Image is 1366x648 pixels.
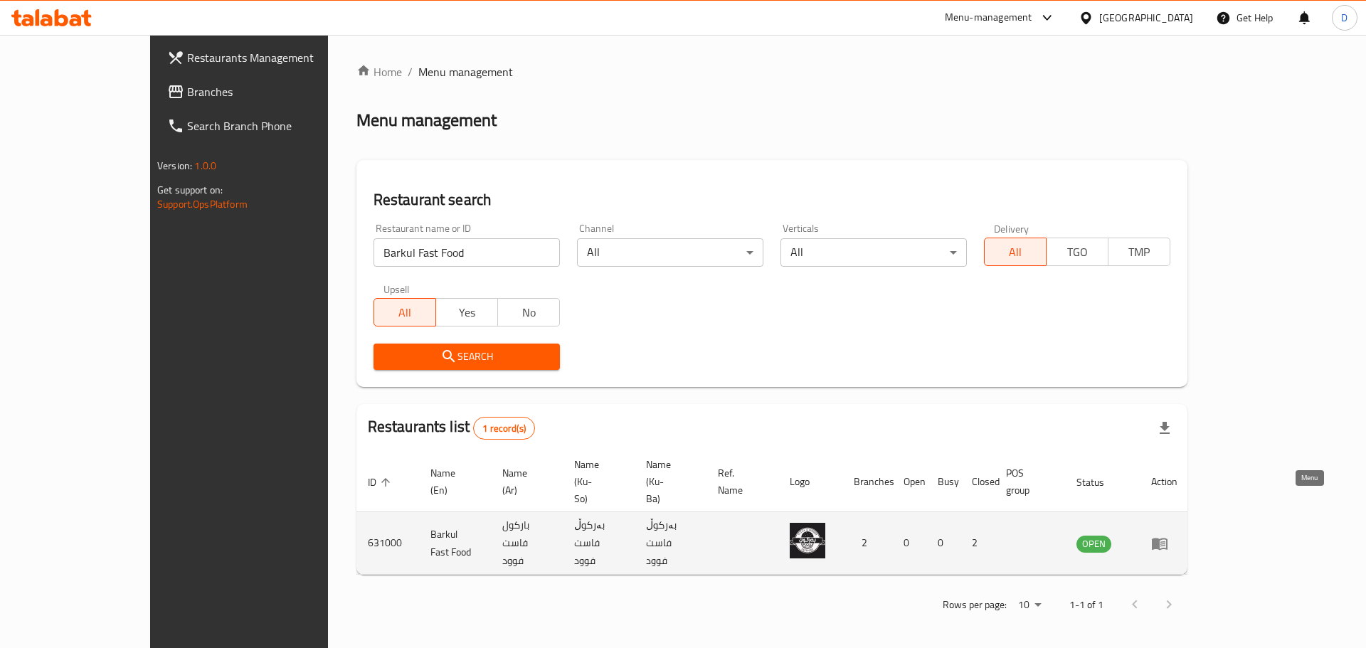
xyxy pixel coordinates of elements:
span: Ref. Name [718,464,761,499]
th: Open [892,452,926,512]
div: Rows per page: [1012,595,1047,616]
a: Support.OpsPlatform [157,195,248,213]
label: Upsell [383,284,410,294]
button: No [497,298,560,326]
span: Name (Ku-Ba) [646,456,689,507]
div: OPEN [1076,536,1111,553]
th: Logo [778,452,842,512]
h2: Restaurant search [374,189,1170,211]
span: Name (Ar) [502,464,546,499]
span: Restaurants Management [187,49,367,66]
span: No [504,302,554,323]
td: بەرکوڵ فاست فوود [635,512,706,575]
span: Name (Ku-So) [574,456,618,507]
a: Restaurants Management [156,41,378,75]
span: All [990,242,1041,262]
span: OPEN [1076,536,1111,552]
span: Name (En) [430,464,474,499]
a: Search Branch Phone [156,109,378,143]
button: All [984,238,1047,266]
div: All [577,238,763,267]
th: Branches [842,452,892,512]
a: Branches [156,75,378,109]
td: بەرکوڵ فاست فوود [563,512,635,575]
span: Search Branch Phone [187,117,367,134]
span: TMP [1114,242,1165,262]
span: Version: [157,156,192,175]
td: Barkul Fast Food [419,512,491,575]
p: Rows per page: [943,596,1007,614]
span: D [1341,10,1348,26]
span: 1 record(s) [474,422,534,435]
button: TMP [1108,238,1170,266]
img: Barkul Fast Food [790,523,825,558]
th: Closed [960,452,995,512]
span: Branches [187,83,367,100]
li: / [408,63,413,80]
a: Home [356,63,402,80]
span: ID [368,474,395,491]
button: Search [374,344,560,370]
span: Get support on: [157,181,223,199]
div: Total records count [473,417,535,440]
th: Action [1140,452,1189,512]
button: Yes [435,298,498,326]
nav: breadcrumb [356,63,1187,80]
input: Search for restaurant name or ID.. [374,238,560,267]
table: enhanced table [356,452,1189,575]
label: Delivery [994,223,1029,233]
td: 631000 [356,512,419,575]
td: 0 [892,512,926,575]
button: All [374,298,436,326]
span: All [380,302,430,323]
span: Menu management [418,63,513,80]
div: All [780,238,967,267]
td: 2 [842,512,892,575]
td: 0 [926,512,960,575]
span: 1.0.0 [194,156,216,175]
div: [GEOGRAPHIC_DATA] [1099,10,1193,26]
span: Search [385,348,549,366]
span: Status [1076,474,1123,491]
h2: Restaurants list [368,416,535,440]
td: 2 [960,512,995,575]
span: Yes [442,302,492,323]
span: POS group [1006,464,1048,499]
div: Menu-management [945,9,1032,26]
h2: Menu management [356,109,497,132]
th: Busy [926,452,960,512]
td: باركول فاست فوود [491,512,563,575]
p: 1-1 of 1 [1069,596,1103,614]
button: TGO [1046,238,1108,266]
div: Export file [1148,411,1182,445]
span: TGO [1052,242,1103,262]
